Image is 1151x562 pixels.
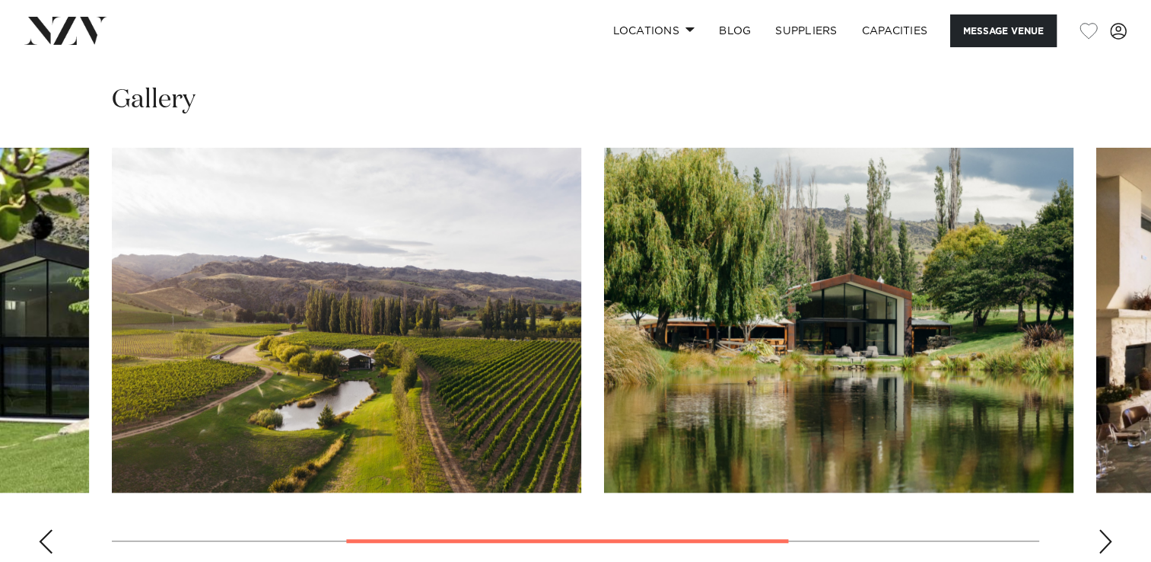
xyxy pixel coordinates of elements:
[600,14,707,47] a: Locations
[112,83,196,117] h2: Gallery
[604,148,1073,493] swiper-slide: 3 / 4
[850,14,940,47] a: Capacities
[950,14,1057,47] button: Message Venue
[24,17,107,44] img: nzv-logo.png
[112,148,581,493] swiper-slide: 2 / 4
[763,14,849,47] a: SUPPLIERS
[707,14,763,47] a: BLOG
